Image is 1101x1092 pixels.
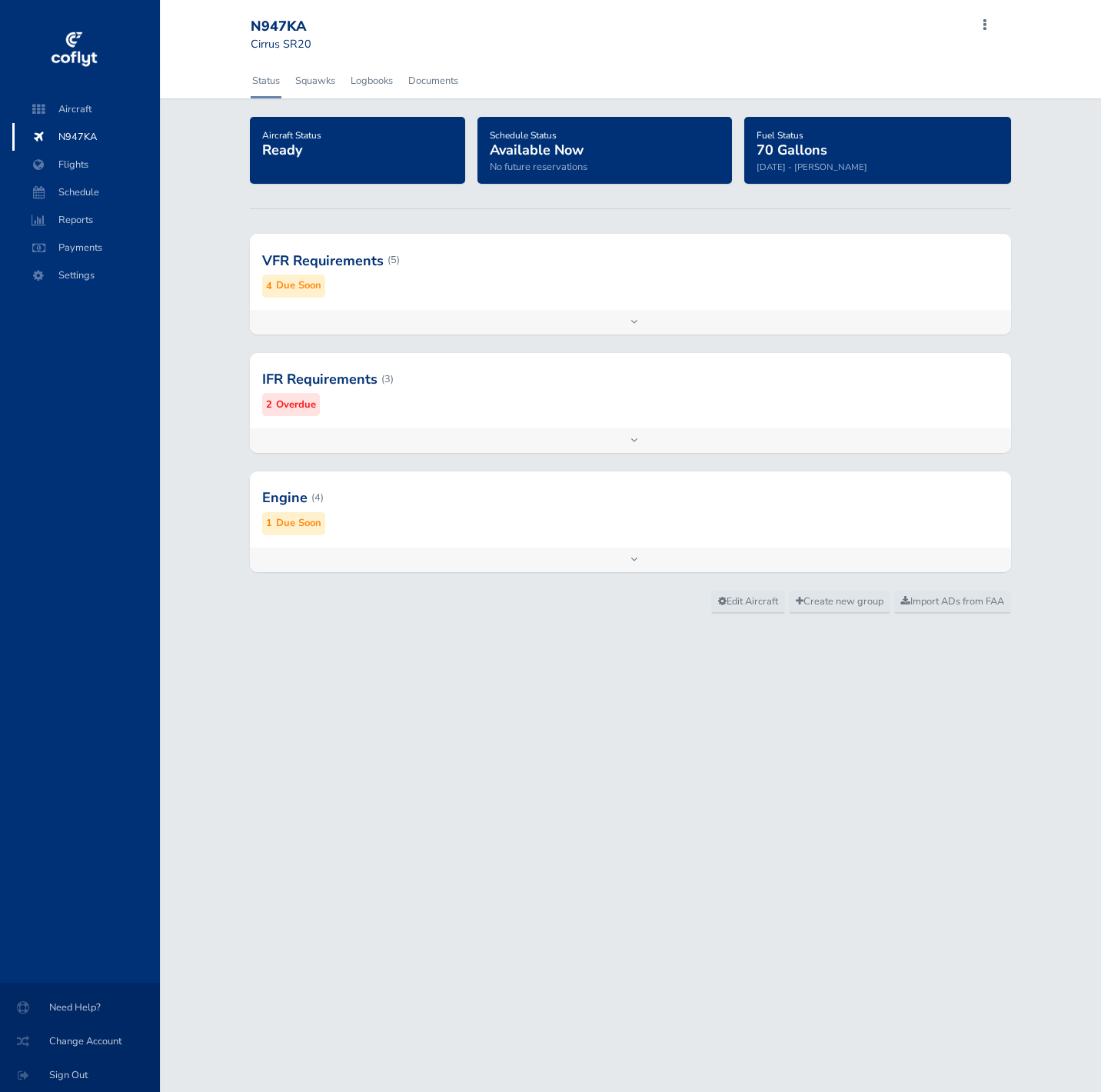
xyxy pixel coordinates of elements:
[490,160,587,174] span: No future reservations
[28,178,145,206] span: Schedule
[28,151,145,178] span: Flights
[28,123,145,151] span: N947KA
[276,515,321,531] small: Due Soon
[28,95,145,123] span: Aircraft
[18,994,141,1021] span: Need Help?
[894,591,1011,614] a: Import ADs from FAA
[251,64,281,98] a: Status
[262,129,321,141] span: Aircraft Status
[18,1027,141,1055] span: Change Account
[407,64,460,98] a: Documents
[757,161,867,173] small: [DATE] - [PERSON_NAME]
[28,261,145,289] span: Settings
[789,591,890,614] a: Create new group
[901,594,1004,608] span: Import ADs from FAA
[276,278,321,294] small: Due Soon
[262,141,302,159] span: Ready
[294,64,337,98] a: Squawks
[28,234,145,261] span: Payments
[490,125,584,160] a: Schedule StatusAvailable Now
[18,1061,141,1089] span: Sign Out
[796,594,883,608] span: Create new group
[757,141,827,159] span: 70 Gallons
[490,129,557,141] span: Schedule Status
[718,594,778,608] span: Edit Aircraft
[276,397,316,413] small: Overdue
[490,141,584,159] span: Available Now
[48,27,99,73] img: coflyt logo
[349,64,394,98] a: Logbooks
[251,18,361,35] div: N947KA
[757,129,803,141] span: Fuel Status
[251,36,311,52] small: Cirrus SR20
[711,591,785,614] a: Edit Aircraft
[28,206,145,234] span: Reports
